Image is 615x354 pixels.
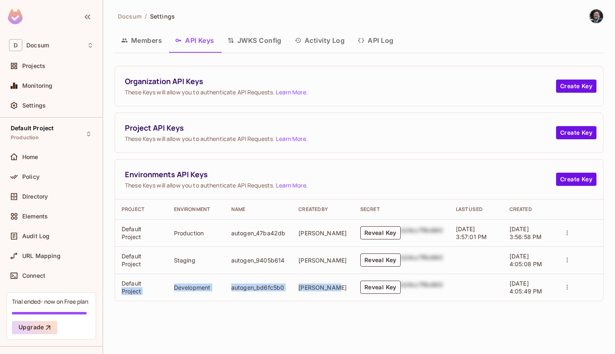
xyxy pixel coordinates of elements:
span: Policy [22,173,40,180]
button: Reveal Key [360,226,401,239]
span: Audit Log [22,233,49,239]
img: Alex Leonov [589,9,603,23]
div: Name [231,206,285,213]
span: Connect [22,272,45,279]
a: Learn More [276,88,306,96]
img: SReyMgAAAABJRU5ErkJggg== [8,9,23,24]
td: autogen_47ba42db [225,219,292,246]
td: [PERSON_NAME] [292,246,354,274]
span: Elements [22,213,48,220]
span: Settings [150,12,175,20]
div: Trial ended- now on Free plan [12,298,88,305]
span: Project API Keys [125,123,556,133]
td: Default Project [115,219,167,246]
span: [DATE] 4:05:49 PM [509,280,542,295]
span: Home [22,154,38,160]
span: [DATE] 3:56:58 PM [509,225,542,240]
button: Reveal Key [360,281,401,294]
span: These Keys will allow you to authenticate API Requests. . [125,88,556,96]
div: Secret [360,206,443,213]
span: Projects [22,63,45,69]
td: autogen_bd6fc5b0 [225,274,292,301]
td: [PERSON_NAME] [292,219,354,246]
button: Create Key [556,80,596,93]
td: autogen_9405b614 [225,246,292,274]
div: Project [122,206,161,213]
span: Directory [22,193,48,200]
span: Environments API Keys [125,169,556,180]
span: Default Project [11,125,54,131]
button: Activity Log [288,30,352,51]
span: URL Mapping [22,253,61,259]
button: API Log [351,30,400,51]
span: Settings [22,102,46,109]
button: JWKS Config [221,30,288,51]
span: Organization API Keys [125,76,556,87]
td: [PERSON_NAME] [292,274,354,301]
button: API Keys [169,30,221,51]
button: Upgrade [12,321,57,334]
button: actions [561,227,573,239]
div: Environment [174,206,218,213]
td: Development [167,274,225,301]
a: Learn More [276,181,306,189]
button: Create Key [556,126,596,139]
div: Last Used [456,206,496,213]
div: b24cc7f8c660 [401,253,443,267]
td: Production [167,219,225,246]
td: Staging [167,246,225,274]
span: [DATE] 3:57:01 PM [456,225,487,240]
div: b24cc7f8c660 [401,226,443,239]
button: Members [115,30,169,51]
span: These Keys will allow you to authenticate API Requests. . [125,135,556,143]
span: Production [11,134,39,141]
button: actions [561,281,573,293]
span: [DATE] 4:05:08 PM [509,253,542,267]
div: Created [509,206,548,213]
button: actions [561,254,573,266]
button: Reveal Key [360,253,401,267]
li: / [145,12,147,20]
span: Monitoring [22,82,53,89]
div: Created By [298,206,347,213]
div: b24cc7f8c660 [401,281,443,294]
td: Default Project [115,274,167,301]
span: D [9,39,22,51]
button: Create Key [556,173,596,186]
a: Learn More [276,135,306,143]
span: Workspace: Docsum [26,42,49,49]
span: Docsum [118,12,141,20]
span: These Keys will allow you to authenticate API Requests. . [125,181,556,189]
td: Default Project [115,246,167,274]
